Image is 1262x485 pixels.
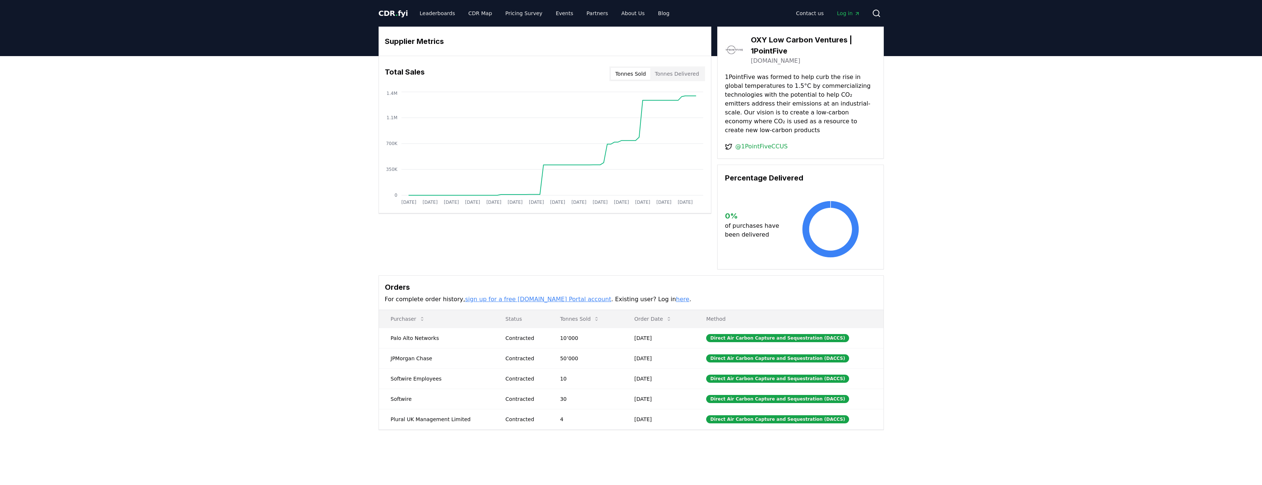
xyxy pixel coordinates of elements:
[614,200,629,205] tspan: [DATE]
[548,409,622,429] td: 4
[751,56,800,65] a: [DOMAIN_NAME]
[790,7,830,20] a: Contact us
[507,200,523,205] tspan: [DATE]
[529,200,544,205] tspan: [DATE]
[379,348,494,368] td: JPMorgan Chase
[676,296,689,303] a: here
[548,348,622,368] td: 50’000
[548,368,622,389] td: 10
[725,172,876,183] h3: Percentage Delivered
[379,368,494,389] td: Softwire Employees
[414,7,675,20] nav: Main
[725,210,785,221] h3: 0 %
[622,328,694,348] td: [DATE]
[506,416,543,423] div: Contracted
[385,295,878,304] p: For complete order history, . Existing user? Log in .
[500,315,543,323] p: Status
[706,354,849,362] div: Direct Air Carbon Capture and Sequestration (DACCS)
[385,66,425,81] h3: Total Sales
[499,7,548,20] a: Pricing Survey
[622,368,694,389] td: [DATE]
[506,334,543,342] div: Contracted
[706,395,849,403] div: Direct Air Carbon Capture and Sequestration (DACCS)
[677,200,692,205] tspan: [DATE]
[486,200,501,205] tspan: [DATE]
[444,200,459,205] tspan: [DATE]
[379,328,494,348] td: Palo Alto Networks
[706,375,849,383] div: Direct Air Carbon Capture and Sequestration (DACCS)
[622,409,694,429] td: [DATE]
[506,395,543,403] div: Contracted
[837,10,860,17] span: Log in
[465,200,480,205] tspan: [DATE]
[725,41,743,59] img: OXY Low Carbon Ventures | 1PointFive-logo
[790,7,866,20] nav: Main
[462,7,498,20] a: CDR Map
[725,73,876,135] p: 1PointFive was formed to help curb the rise in global temperatures to 1.5°C by commercializing te...
[506,355,543,362] div: Contracted
[548,328,622,348] td: 10’000
[611,68,650,80] button: Tonnes Sold
[652,7,676,20] a: Blog
[571,200,586,205] tspan: [DATE]
[706,334,849,342] div: Direct Air Carbon Capture and Sequestration (DACCS)
[635,200,650,205] tspan: [DATE]
[706,415,849,423] div: Direct Air Carbon Capture and Sequestration (DACCS)
[385,36,705,47] h3: Supplier Metrics
[735,142,788,151] a: @1PointFiveCCUS
[615,7,650,20] a: About Us
[423,200,438,205] tspan: [DATE]
[592,200,608,205] tspan: [DATE]
[554,312,605,326] button: Tonnes Sold
[656,200,671,205] tspan: [DATE]
[385,282,878,293] h3: Orders
[751,34,876,56] h3: OXY Low Carbon Ventures | 1PointFive
[414,7,461,20] a: Leaderboards
[395,9,398,18] span: .
[379,9,408,18] span: CDR fyi
[386,141,398,146] tspan: 700K
[385,312,431,326] button: Purchaser
[386,91,397,96] tspan: 1.4M
[379,409,494,429] td: Plural UK Management Limited
[725,221,785,239] p: of purchases have been delivered
[401,200,416,205] tspan: [DATE]
[506,375,543,382] div: Contracted
[394,193,397,198] tspan: 0
[628,312,678,326] button: Order Date
[379,389,494,409] td: Softwire
[550,200,565,205] tspan: [DATE]
[622,389,694,409] td: [DATE]
[386,115,397,120] tspan: 1.1M
[581,7,614,20] a: Partners
[386,167,398,172] tspan: 350K
[548,389,622,409] td: 30
[379,8,408,18] a: CDR.fyi
[622,348,694,368] td: [DATE]
[831,7,866,20] a: Log in
[550,7,579,20] a: Events
[465,296,611,303] a: sign up for a free [DOMAIN_NAME] Portal account
[700,315,877,323] p: Method
[650,68,704,80] button: Tonnes Delivered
